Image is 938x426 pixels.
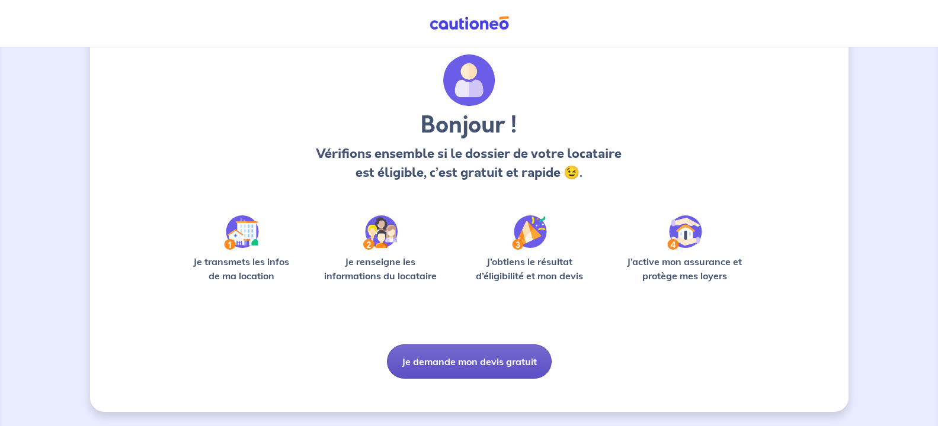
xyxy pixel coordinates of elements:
img: archivate [443,54,495,106]
img: /static/f3e743aab9439237c3e2196e4328bba9/Step-3.svg [512,215,547,250]
p: Je transmets les infos de ma location [185,254,298,283]
img: /static/bfff1cf634d835d9112899e6a3df1a5d/Step-4.svg [667,215,702,250]
p: Vérifions ensemble si le dossier de votre locataire est éligible, c’est gratuit et rapide 😉. [313,144,625,182]
img: /static/90a569abe86eec82015bcaae536bd8e6/Step-1.svg [224,215,259,250]
p: J’obtiens le résultat d’éligibilité et mon devis [463,254,597,283]
p: Je renseigne les informations du locataire [317,254,444,283]
h3: Bonjour ! [313,111,625,140]
img: Cautioneo [425,16,514,31]
p: J’active mon assurance et protège mes loyers [616,254,754,283]
button: Je demande mon devis gratuit [387,344,552,379]
img: /static/c0a346edaed446bb123850d2d04ad552/Step-2.svg [363,215,398,250]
